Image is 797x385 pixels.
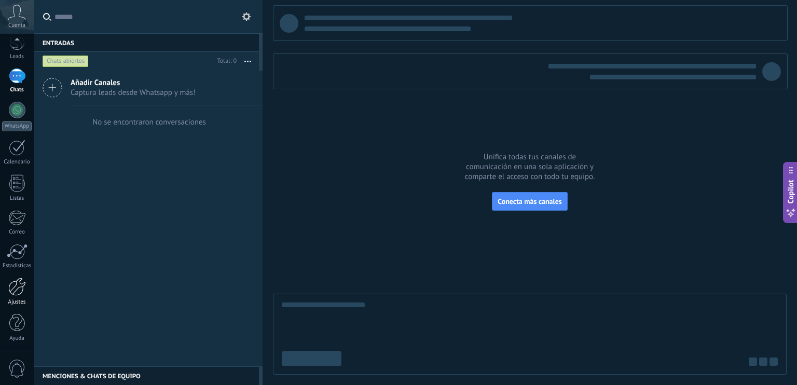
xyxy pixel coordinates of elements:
span: Captura leads desde Whatsapp y más! [71,88,196,98]
div: Total: 0 [213,56,237,66]
span: Conecta más canales [498,197,561,206]
div: Chats [2,87,32,93]
div: Ayuda [2,335,32,342]
span: Copilot [786,180,796,204]
div: Ajustes [2,299,32,306]
div: Calendario [2,159,32,166]
span: Cuenta [8,22,25,29]
button: Conecta más canales [492,192,567,211]
div: WhatsApp [2,121,32,131]
span: Añadir Canales [71,78,196,88]
div: No se encontraron conversaciones [92,117,206,127]
div: Listas [2,195,32,202]
div: Menciones & Chats de equipo [34,366,259,385]
div: Correo [2,229,32,236]
div: Estadísticas [2,263,32,269]
button: Más [237,52,259,71]
div: Leads [2,53,32,60]
div: Chats abiertos [43,55,89,67]
div: Entradas [34,33,259,52]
